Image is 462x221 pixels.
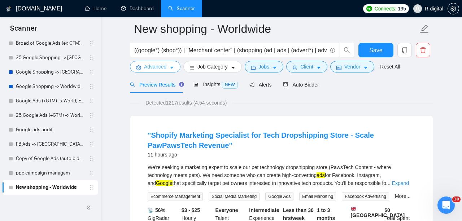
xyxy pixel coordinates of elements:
span: Scanner [4,23,43,38]
span: Insights [193,81,237,87]
span: holder [89,141,95,147]
img: upwork-logo.png [366,6,372,12]
a: Reset All [380,63,400,71]
span: 10 [452,196,461,202]
span: robot [283,82,288,87]
span: area-chart [193,82,199,87]
span: holder [89,112,95,118]
span: Client [300,63,313,71]
span: Vendor [344,63,360,71]
span: ... [386,180,391,186]
span: Auto Bidder [283,82,319,88]
button: settingAdvancedcaret-down [130,61,180,72]
iframe: Intercom live chat [437,196,455,214]
a: Google Shopping -> Worldwide, Expert&Intermediate, H - $25, F -$300, 4.5 stars [16,79,84,94]
a: dashboardDashboard [121,5,154,12]
button: userClientcaret-down [286,61,327,72]
span: Advanced [144,63,166,71]
span: notification [249,82,254,87]
span: Facebook Advertising [342,193,389,200]
span: caret-down [272,65,277,70]
a: Google ads audit [16,123,84,137]
span: Save [369,46,382,55]
span: bars [189,65,195,70]
button: barsJob Categorycaret-down [183,61,241,72]
span: setting [448,6,459,12]
span: Jobs [259,63,270,71]
span: Preview Results [130,82,182,88]
b: 📡 56% [148,207,165,213]
span: Social Media Marketing [209,193,260,200]
span: holder [89,185,95,190]
img: 🇬🇧 [351,206,356,211]
span: caret-down [169,65,174,70]
b: [GEOGRAPHIC_DATA] [351,206,405,218]
span: idcard [336,65,341,70]
img: logo [6,3,11,15]
span: delete [416,47,430,53]
span: Google Ads [265,193,293,200]
span: edit [420,24,429,34]
button: folderJobscaret-down [245,61,284,72]
span: NEW [222,81,238,89]
span: caret-down [316,65,321,70]
span: holder [89,55,95,61]
span: copy [398,47,411,53]
a: Google Ads (+GTM) -> World, Expert&Intermediate, H - $25, F -$300, 4.5 stars [16,94,84,108]
a: Google Shopping -> [GEOGRAPHIC_DATA], [GEOGRAPHIC_DATA], [GEOGRAPHIC_DATA], [GEOGRAPHIC_DATA], [G... [16,65,84,79]
span: user [292,65,297,70]
span: holder [89,170,95,176]
a: ppc campaign managem [16,166,84,180]
span: Email Marketing [299,193,336,200]
input: Search Freelance Jobs... [134,46,327,55]
button: delete [416,43,430,57]
a: 25 Google Ads (+GTM) -> World, Expert&Intermediate, H - $25, F -$300, 4.5 stars [16,108,84,123]
input: Scanner name... [134,20,418,38]
span: caret-down [363,65,368,70]
span: holder [89,69,95,75]
span: caret-down [231,65,236,70]
button: search [340,43,354,57]
b: Everyone [215,207,238,213]
button: idcardVendorcaret-down [330,61,374,72]
div: We're seeking a marketing expert to scale our pet technology dropshipping store (PawsTech Content... [148,163,415,187]
a: "Shopify Marketing Specialist for Tech Dropshipping Store - Scale PawPawsTech Revenue" [148,131,374,149]
span: Job Category [197,63,227,71]
span: setting [136,65,141,70]
a: New shopping - Worldwide [16,180,84,195]
span: Connects: [375,5,396,13]
span: info-circle [330,48,335,53]
span: 195 [398,5,406,13]
span: search [340,47,354,53]
div: Tooltip anchor [178,81,185,88]
a: More... [395,193,411,199]
span: holder [89,98,95,104]
a: FB Ads -> [GEOGRAPHIC_DATA], Expert&Intermediate, H - $25, F -$300, 4.5 stars [16,137,84,151]
a: Copy of Google Ads (auto bidder ex GTM)-> Worldwide, Expert&Intermediate, H - $25, F -$300, 4.5 s... [16,151,84,166]
span: holder [89,156,95,162]
span: user [415,6,420,11]
b: Intermediate [249,207,279,213]
mark: ads [317,172,325,178]
a: 25 Google Shopping -> [GEOGRAPHIC_DATA], [GEOGRAPHIC_DATA], [GEOGRAPHIC_DATA], [GEOGRAPHIC_DATA],... [16,50,84,65]
span: holder [89,84,95,89]
a: Expand [392,180,409,186]
span: Alerts [249,82,272,88]
span: Detected 1217 results (4.54 seconds) [140,99,232,107]
span: folder [251,65,256,70]
button: Save [358,43,393,57]
button: setting [448,3,459,14]
b: $3 - $25 [182,207,200,213]
button: copy [397,43,412,57]
mark: Google [156,180,172,186]
b: $ 0 [384,207,390,213]
div: 11 hours ago [148,150,415,159]
b: 1 to 3 months [317,207,335,221]
a: homeHome [85,5,106,12]
span: search [130,82,135,87]
a: Broad of Google Ads (ex GTM)-> WW, Expert&Intermediate, H - $25, F -$350, 4.5 stars [16,36,84,50]
a: searchScanner [168,5,195,12]
span: double-left [86,204,93,211]
span: holder [89,127,95,133]
span: holder [89,40,95,46]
